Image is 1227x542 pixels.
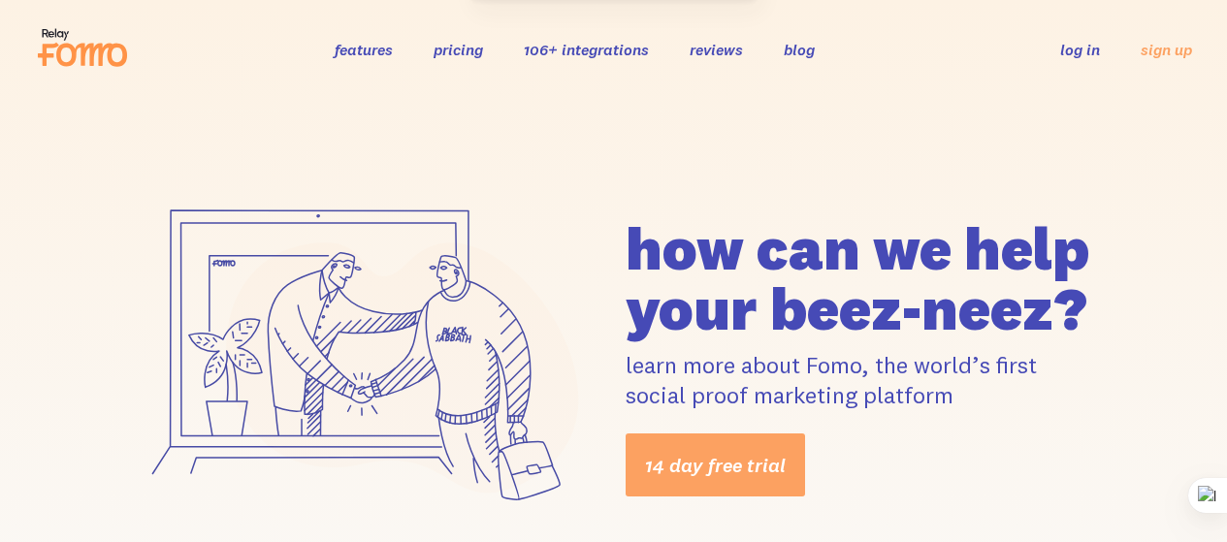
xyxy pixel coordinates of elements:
a: blog [784,40,815,59]
a: sign up [1141,40,1192,60]
a: features [335,40,393,59]
p: learn more about Fomo, the world’s first social proof marketing platform [626,350,1100,410]
a: pricing [434,40,483,59]
a: 14 day free trial [626,433,805,496]
h1: how can we help your beez-neez? [626,218,1100,338]
a: reviews [690,40,743,59]
a: 106+ integrations [524,40,649,59]
a: log in [1060,40,1100,59]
